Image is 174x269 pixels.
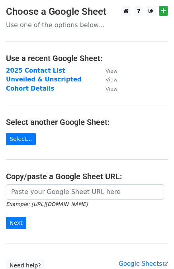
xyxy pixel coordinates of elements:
[6,217,26,229] input: Next
[119,260,168,267] a: Google Sheets
[6,67,65,74] a: 2025 Contact List
[98,76,117,83] a: View
[98,67,117,74] a: View
[6,21,168,29] p: Use one of the options below...
[6,201,88,207] small: Example: [URL][DOMAIN_NAME]
[6,53,168,63] h4: Use a recent Google Sheet:
[6,133,36,145] a: Select...
[6,117,168,127] h4: Select another Google Sheet:
[106,86,117,92] small: View
[134,231,174,269] iframe: Chat Widget
[106,77,117,83] small: View
[6,6,168,18] h3: Choose a Google Sheet
[6,85,54,92] a: Cohort Details
[6,76,82,83] a: Unveiled & Unscripted
[6,184,164,200] input: Paste your Google Sheet URL here
[106,68,117,74] small: View
[6,172,168,181] h4: Copy/paste a Google Sheet URL:
[98,85,117,92] a: View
